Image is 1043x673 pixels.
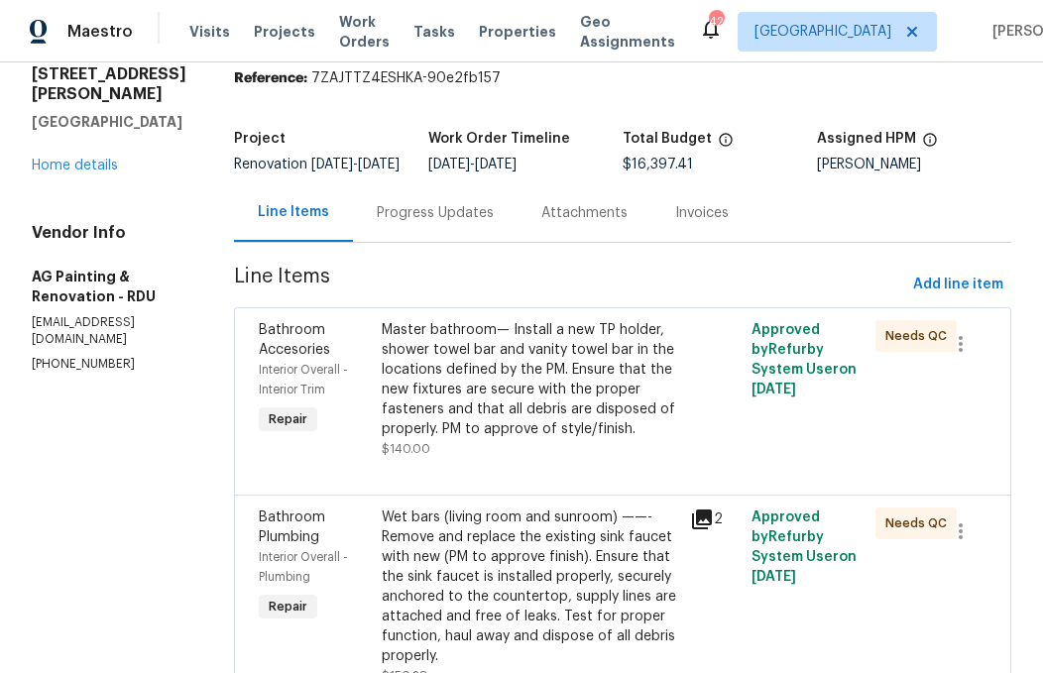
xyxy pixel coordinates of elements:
span: [GEOGRAPHIC_DATA] [754,22,891,42]
span: Line Items [234,267,905,303]
span: Interior Overall - Interior Trim [259,364,348,395]
span: Add line item [913,273,1003,297]
p: [EMAIL_ADDRESS][DOMAIN_NAME] [32,314,186,348]
span: - [311,158,400,171]
span: Geo Assignments [580,12,675,52]
span: Repair [261,597,315,617]
div: Wet bars (living room and sunroom) ——- Remove and replace the existing sink faucet with new (PM t... [382,507,678,666]
span: [DATE] [752,383,796,396]
span: Tasks [413,25,455,39]
span: [DATE] [358,158,400,171]
button: Add line item [905,267,1011,303]
span: [DATE] [752,570,796,584]
span: [DATE] [475,158,517,171]
span: Needs QC [885,326,955,346]
span: Work Orders [339,12,390,52]
p: [PHONE_NUMBER] [32,356,186,373]
b: Reference: [234,71,307,85]
h5: Assigned HPM [817,132,916,146]
div: 7ZAJTTZ4ESHKA-90e2fb157 [234,68,1011,88]
h2: [STREET_ADDRESS][PERSON_NAME] [32,64,186,104]
span: Visits [189,22,230,42]
div: Line Items [258,202,329,222]
h5: Work Order Timeline [428,132,570,146]
span: Projects [254,22,315,42]
h5: AG Painting & Renovation - RDU [32,267,186,306]
h4: Vendor Info [32,223,186,243]
span: Bathroom Accesories [259,323,330,357]
span: Properties [479,22,556,42]
div: [PERSON_NAME] [817,158,1011,171]
h5: [GEOGRAPHIC_DATA] [32,112,186,132]
a: Home details [32,159,118,172]
span: Repair [261,409,315,429]
div: Attachments [541,203,628,223]
h5: Total Budget [623,132,712,146]
span: Needs QC [885,513,955,533]
span: $16,397.41 [623,158,693,171]
span: [DATE] [311,158,353,171]
div: Invoices [675,203,729,223]
span: $140.00 [382,443,430,455]
div: 2 [690,507,740,531]
span: Approved by Refurby System User on [752,510,857,584]
span: Maestro [67,22,133,42]
span: The hpm assigned to this work order. [922,132,938,158]
span: Renovation [234,158,400,171]
span: The total cost of line items that have been proposed by Opendoor. This sum includes line items th... [718,132,734,158]
div: Progress Updates [377,203,494,223]
div: Master bathroom— Install a new TP holder, shower towel bar and vanity towel bar in the locations ... [382,320,678,439]
span: Interior Overall - Plumbing [259,551,348,583]
h5: Project [234,132,286,146]
span: [DATE] [428,158,470,171]
span: Approved by Refurby System User on [752,323,857,396]
span: - [428,158,517,171]
span: Bathroom Plumbing [259,510,325,544]
div: 42 [709,12,723,32]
